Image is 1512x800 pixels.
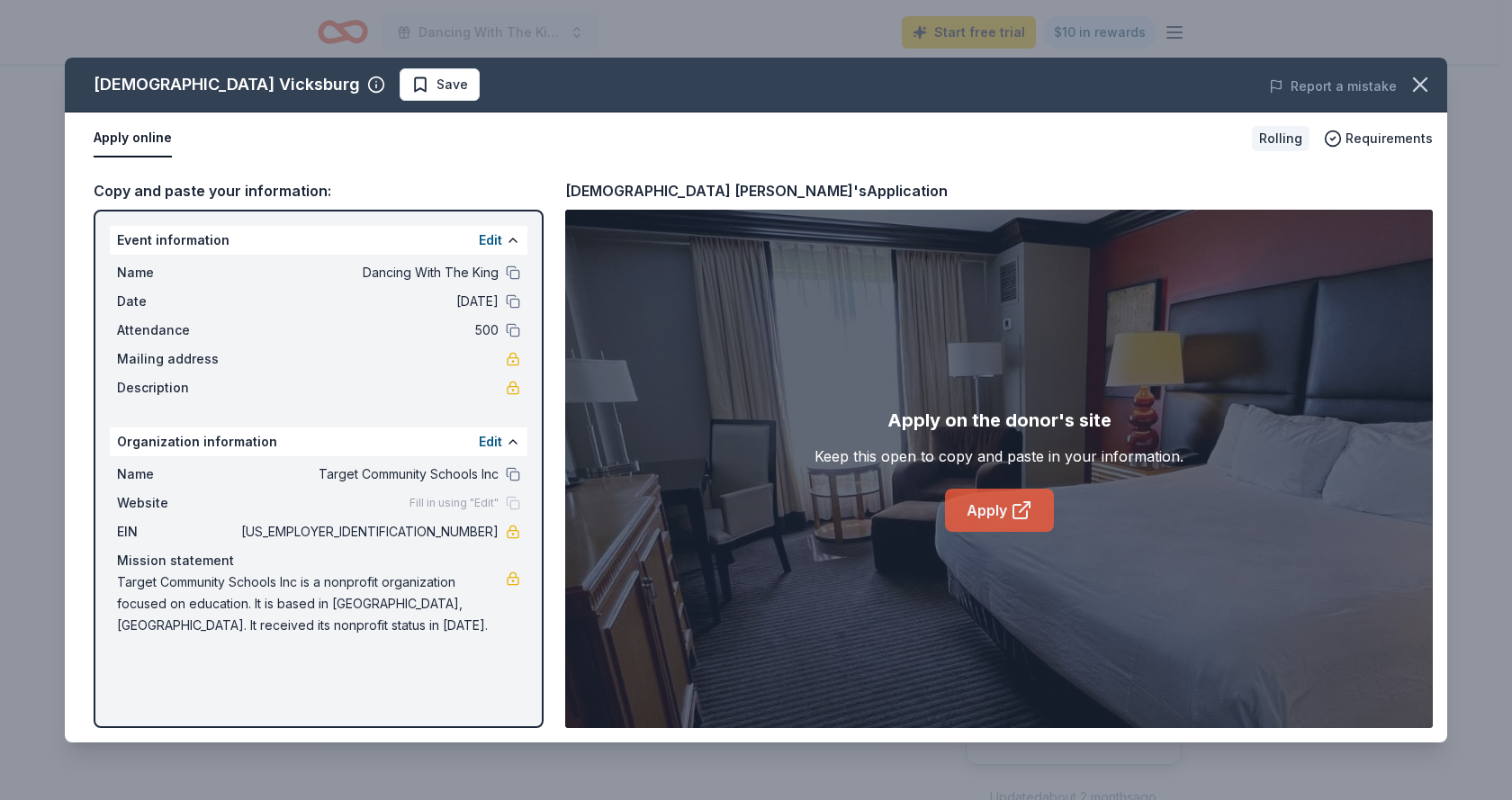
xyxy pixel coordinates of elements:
span: 500 [238,319,499,341]
span: Mailing address [117,348,238,370]
span: Save [436,74,468,95]
a: Apply [945,489,1054,532]
span: Requirements [1345,128,1433,149]
button: Edit [479,229,502,251]
span: Target Community Schools Inc [238,463,499,485]
div: Organization information [110,427,527,456]
button: Report a mistake [1269,76,1397,97]
span: Dancing With The King [238,262,499,283]
span: [DATE] [238,291,499,312]
div: Copy and paste your information: [94,179,544,202]
div: Mission statement [117,550,520,571]
button: Edit [479,431,502,453]
span: Name [117,463,238,485]
span: Target Community Schools Inc is a nonprofit organization focused on education. It is based in [GE... [117,571,506,636]
span: Attendance [117,319,238,341]
span: Date [117,291,238,312]
div: Apply on the donor's site [887,406,1111,435]
div: [DEMOGRAPHIC_DATA] [PERSON_NAME]'s Application [565,179,948,202]
span: EIN [117,521,238,543]
span: Description [117,377,238,399]
div: Rolling [1252,126,1309,151]
button: Requirements [1324,128,1433,149]
div: [DEMOGRAPHIC_DATA] Vicksburg [94,70,360,99]
button: Apply online [94,120,172,157]
span: [US_EMPLOYER_IDENTIFICATION_NUMBER] [238,521,499,543]
button: Save [400,68,480,101]
span: Name [117,262,238,283]
span: Website [117,492,238,514]
div: Keep this open to copy and paste in your information. [814,445,1183,467]
div: Event information [110,226,527,255]
span: Fill in using "Edit" [409,496,499,510]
